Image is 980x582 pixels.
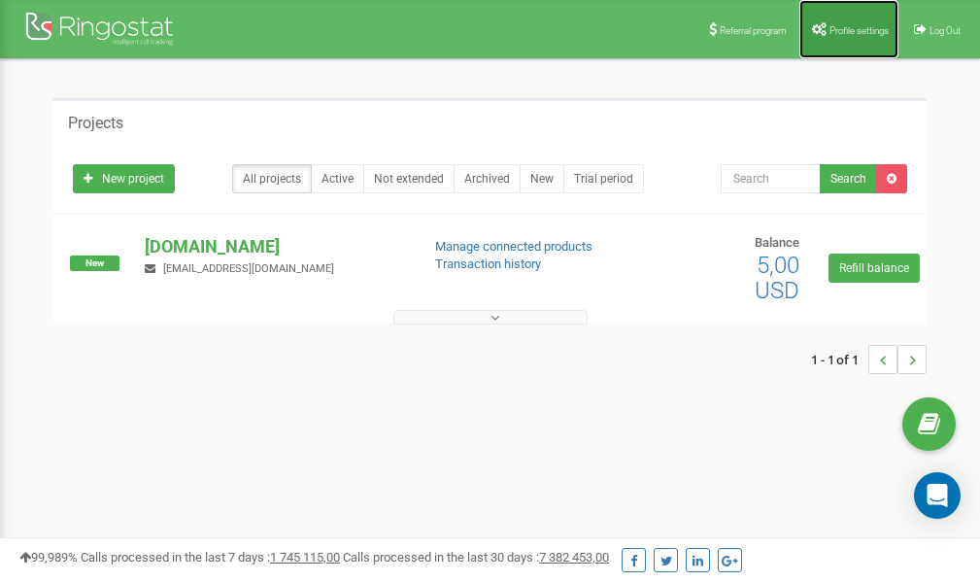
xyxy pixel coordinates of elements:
[68,115,123,132] h5: Projects
[755,235,799,250] span: Balance
[435,257,541,271] a: Transaction history
[829,25,889,36] span: Profile settings
[454,164,521,193] a: Archived
[363,164,455,193] a: Not extended
[820,164,877,193] button: Search
[163,262,334,275] span: [EMAIL_ADDRESS][DOMAIN_NAME]
[720,25,787,36] span: Referral program
[914,472,961,519] div: Open Intercom Messenger
[73,164,175,193] a: New project
[435,239,592,254] a: Manage connected products
[145,234,403,259] p: [DOMAIN_NAME]
[755,252,799,304] span: 5,00 USD
[520,164,564,193] a: New
[828,254,920,283] a: Refill balance
[343,550,609,565] span: Calls processed in the last 30 days :
[81,550,340,565] span: Calls processed in the last 7 days :
[19,550,78,565] span: 99,989%
[721,164,821,193] input: Search
[563,164,644,193] a: Trial period
[232,164,312,193] a: All projects
[811,345,868,374] span: 1 - 1 of 1
[811,325,927,394] nav: ...
[539,550,609,565] u: 7 382 453,00
[70,256,119,271] span: New
[929,25,961,36] span: Log Out
[270,550,340,565] u: 1 745 115,00
[311,164,364,193] a: Active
